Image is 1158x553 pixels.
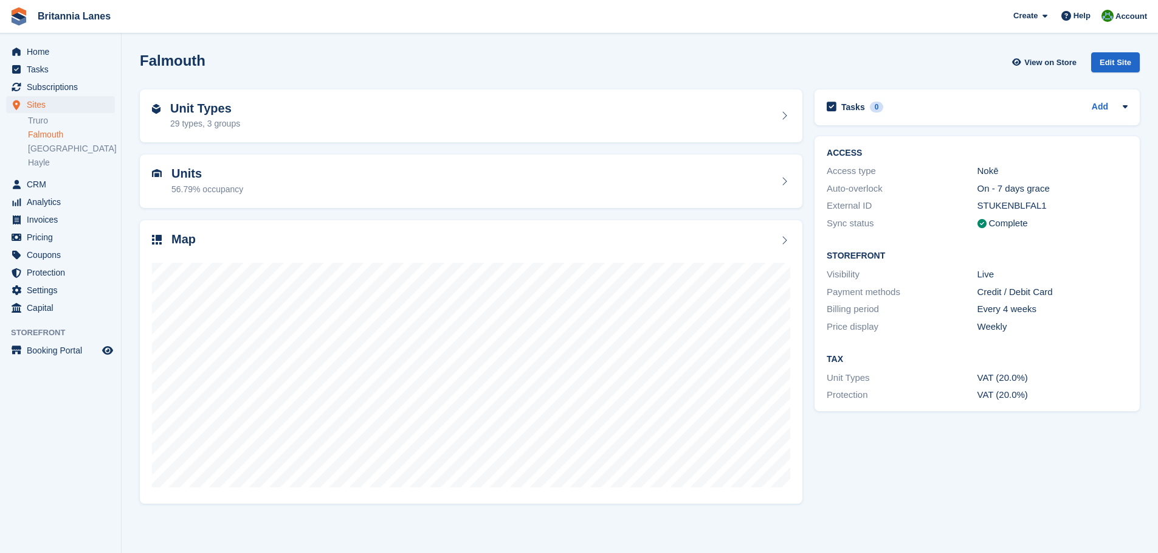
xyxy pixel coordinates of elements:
[6,282,115,299] a: menu
[977,320,1128,334] div: Weekly
[1092,100,1108,114] a: Add
[827,199,977,213] div: External ID
[6,342,115,359] a: menu
[6,193,115,210] a: menu
[870,102,884,113] div: 0
[1091,52,1140,72] div: Edit Site
[27,78,100,96] span: Subscriptions
[27,193,100,210] span: Analytics
[27,246,100,263] span: Coupons
[6,229,115,246] a: menu
[6,246,115,263] a: menu
[170,117,240,130] div: 29 types, 3 groups
[827,148,1128,158] h2: ACCESS
[1024,57,1077,69] span: View on Store
[27,43,100,60] span: Home
[6,78,115,96] a: menu
[27,96,100,113] span: Sites
[1010,52,1081,72] a: View on Store
[6,264,115,281] a: menu
[6,176,115,193] a: menu
[977,182,1128,196] div: On - 7 days grace
[827,302,977,316] div: Billing period
[33,6,115,26] a: Britannia Lanes
[827,251,1128,261] h2: Storefront
[28,157,115,169] a: Hayle
[977,268,1128,282] div: Live
[1101,10,1114,22] img: Matt Lane
[171,232,196,246] h2: Map
[140,155,802,208] a: Units 56.79% occupancy
[827,217,977,231] div: Sync status
[827,371,977,385] div: Unit Types
[977,164,1128,178] div: Nokē
[140,52,205,69] h2: Falmouth
[27,176,100,193] span: CRM
[977,302,1128,316] div: Every 4 weeks
[152,235,162,245] img: map-icn-33ee37083ee616e46c38cad1a60f524a97daa1e2b2c8c0bc3eb3415660979fc1.svg
[6,96,115,113] a: menu
[170,102,240,116] h2: Unit Types
[6,299,115,316] a: menu
[977,199,1128,213] div: STUKENBLFAL1
[10,7,28,26] img: stora-icon-8386f47178a22dfd0bd8f6a31ec36ba5ce8667c1dd55bd0f319d3a0aa187defe.svg
[27,61,100,78] span: Tasks
[1091,52,1140,77] a: Edit Site
[27,229,100,246] span: Pricing
[827,355,1128,364] h2: Tax
[827,164,977,178] div: Access type
[152,104,160,114] img: unit-type-icn-2b2737a686de81e16bb02015468b77c625bbabd49415b5ef34ead5e3b44a266d.svg
[827,268,977,282] div: Visibility
[827,388,977,402] div: Protection
[827,182,977,196] div: Auto-overlock
[977,371,1128,385] div: VAT (20.0%)
[6,211,115,228] a: menu
[989,217,1028,231] div: Complete
[28,143,115,155] a: [GEOGRAPHIC_DATA]
[827,320,977,334] div: Price display
[100,343,115,358] a: Preview store
[6,61,115,78] a: menu
[1074,10,1091,22] span: Help
[27,299,100,316] span: Capital
[28,129,115,141] a: Falmouth
[171,167,243,181] h2: Units
[27,211,100,228] span: Invoices
[1013,10,1038,22] span: Create
[171,183,243,196] div: 56.79% occupancy
[27,282,100,299] span: Settings
[28,115,115,127] a: Truro
[827,285,977,299] div: Payment methods
[977,388,1128,402] div: VAT (20.0%)
[140,89,802,143] a: Unit Types 29 types, 3 groups
[27,264,100,281] span: Protection
[841,102,865,113] h2: Tasks
[27,342,100,359] span: Booking Portal
[6,43,115,60] a: menu
[152,169,162,178] img: unit-icn-7be61d7bf1b0ce9d3e12c5938cc71ed9869f7b940bace4675aadf7bd6d80202e.svg
[1115,10,1147,23] span: Account
[140,220,802,504] a: Map
[977,285,1128,299] div: Credit / Debit Card
[11,327,121,339] span: Storefront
